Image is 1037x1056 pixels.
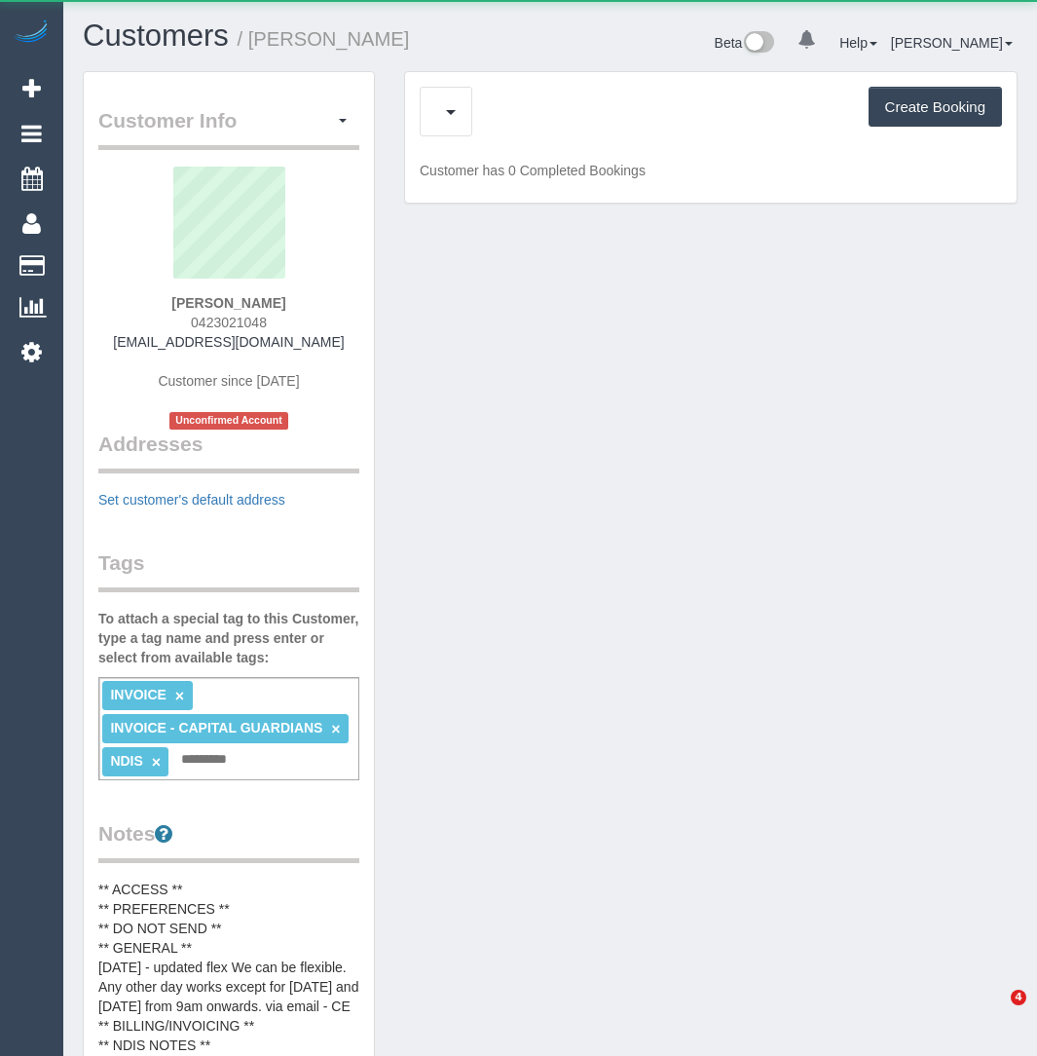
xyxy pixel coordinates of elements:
span: Customer since [DATE] [158,373,299,389]
a: Set customer's default address [98,492,285,508]
button: Create Booking [869,87,1002,128]
strong: [PERSON_NAME] [171,295,285,311]
a: Help [839,35,877,51]
span: NDIS [110,753,142,769]
span: 4 [1011,990,1026,1005]
span: INVOICE - CAPITAL GUARDIANS [110,720,322,735]
a: × [175,688,184,704]
img: New interface [742,31,774,57]
p: Customer has 0 Completed Bookings [420,161,1002,180]
span: INVOICE [110,687,167,702]
legend: Tags [98,548,359,592]
a: × [152,754,161,771]
legend: Customer Info [98,106,359,150]
a: [EMAIL_ADDRESS][DOMAIN_NAME] [113,334,344,350]
span: 0423021048 [191,315,267,330]
a: Beta [715,35,775,51]
img: Automaid Logo [12,19,51,47]
a: × [331,721,340,737]
small: / [PERSON_NAME] [238,28,410,50]
iframe: Intercom live chat [971,990,1018,1037]
a: Customers [83,19,229,53]
a: [PERSON_NAME] [891,35,1013,51]
legend: Notes [98,819,359,863]
span: Unconfirmed Account [169,412,288,429]
label: To attach a special tag to this Customer, type a tag name and press enter or select from availabl... [98,609,359,667]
